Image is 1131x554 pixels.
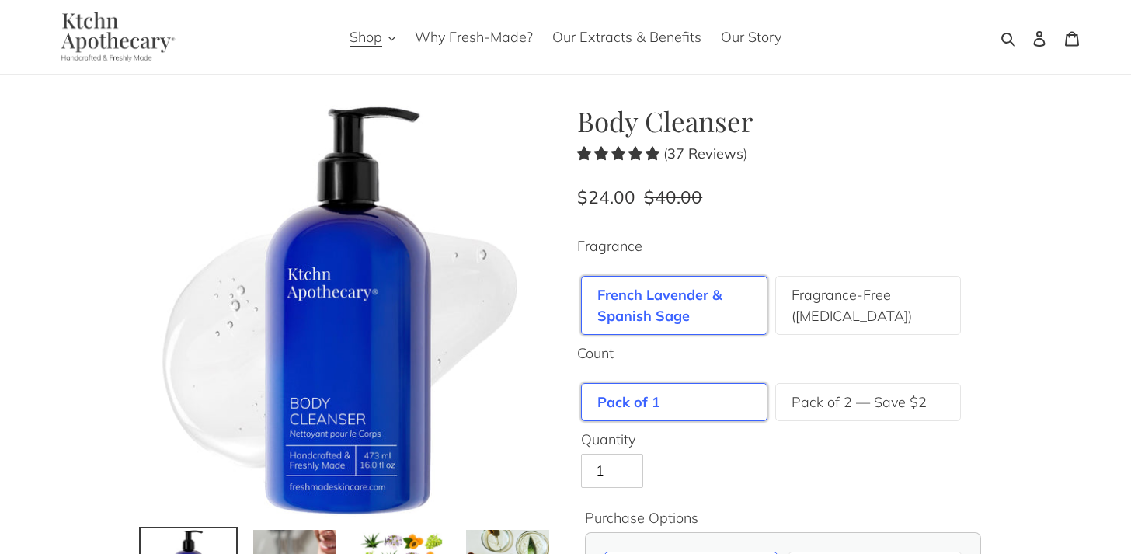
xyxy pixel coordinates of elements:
[597,284,751,326] label: French Lavender & Spanish Sage
[142,105,554,517] img: Body Cleanser
[667,145,743,162] b: 37 Reviews
[585,507,698,528] legend: Purchase Options
[577,343,989,364] label: Count
[577,186,635,208] span: $24.00
[792,392,927,413] label: Pack of 2 — Save $2
[577,105,989,138] h1: Body Cleanser
[545,24,709,50] a: Our Extracts & Benefits
[792,284,945,326] label: Fragrance-Free ([MEDICAL_DATA])
[644,186,702,208] s: $40.00
[415,28,533,47] span: Why Fresh-Made?
[350,28,382,47] span: Shop
[581,429,985,450] label: Quantity
[552,28,701,47] span: Our Extracts & Benefits
[43,12,186,62] img: Ktchn Apothecary
[342,24,403,50] button: Shop
[721,28,781,47] span: Our Story
[713,24,789,50] a: Our Story
[663,145,747,162] span: ( )
[407,24,541,50] a: Why Fresh-Made?
[577,235,989,256] label: Fragrance
[577,145,663,162] span: 4.92 stars
[597,392,660,413] label: Pack of 1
